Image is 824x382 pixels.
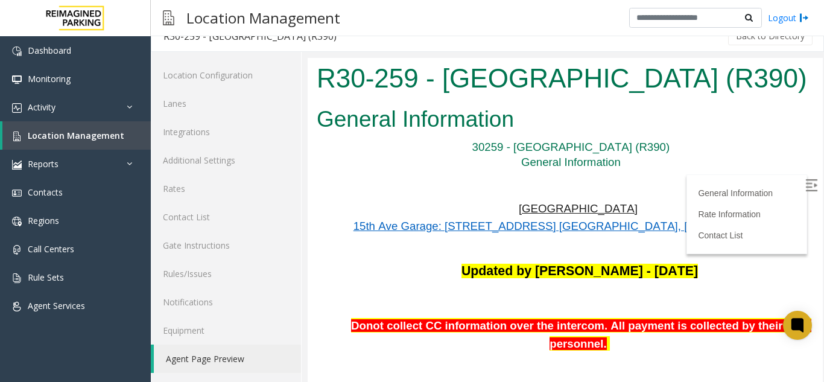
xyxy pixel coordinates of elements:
span: Monitoring [28,73,71,84]
span: Agent Services [28,300,85,311]
img: logout [799,11,809,24]
img: 'icon' [12,46,22,56]
button: Back to Directory [728,27,813,45]
span: Dashboard [28,45,71,56]
div: R30-259 - [GEOGRAPHIC_DATA] (R390) [163,28,337,44]
a: 15th Ave Garage: [STREET_ADDRESS] [GEOGRAPHIC_DATA], [GEOGRAPHIC_DATA] [46,162,495,174]
span: Location Management [28,130,124,141]
h1: R30-259 - [GEOGRAPHIC_DATA] (R390) [9,2,506,39]
a: Rates [151,174,301,203]
span: Regions [28,215,59,226]
a: Integrations [151,118,301,146]
img: 'icon' [12,188,22,198]
span: Rule Sets [28,272,64,283]
img: 'icon' [12,132,22,141]
a: Logout [768,11,809,24]
span: Call Centers [28,243,74,255]
img: 'icon' [12,245,22,255]
h3: Location Management [180,3,346,33]
a: Rules/Issues [151,259,301,288]
a: Agent Page Preview [154,345,301,373]
img: 'icon' [12,217,22,226]
img: 'icon' [12,302,22,311]
a: Notifications [151,288,301,316]
a: Equipment [151,316,301,345]
a: Additional Settings [151,146,301,174]
span: Donot collect CC information over the intercom. All payment is collected by their own personnel. [43,261,504,292]
span: Updated by [PERSON_NAME] - [DATE] [154,206,390,220]
a: Location Management [2,121,151,150]
a: Location Configuration [151,61,301,89]
span: General Information [214,98,313,110]
img: Open/Close Sidebar Menu [498,121,510,133]
a: Contact List [390,173,435,182]
span: Contacts [28,186,63,198]
span: 30259 - [GEOGRAPHIC_DATA] (R390) [165,83,363,95]
img: 'icon' [12,103,22,113]
a: Lanes [151,89,301,118]
span: Activity [28,101,55,113]
img: 'icon' [12,160,22,170]
a: Rate Information [390,151,453,161]
span: [GEOGRAPHIC_DATA] [211,144,330,157]
a: Gate Instructions [151,231,301,259]
h2: General Information [9,46,506,77]
a: General Information [390,130,465,140]
img: pageIcon [163,3,174,33]
img: 'icon' [12,273,22,283]
img: 'icon' [12,75,22,84]
span: Reports [28,158,59,170]
a: Contact List [151,203,301,231]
